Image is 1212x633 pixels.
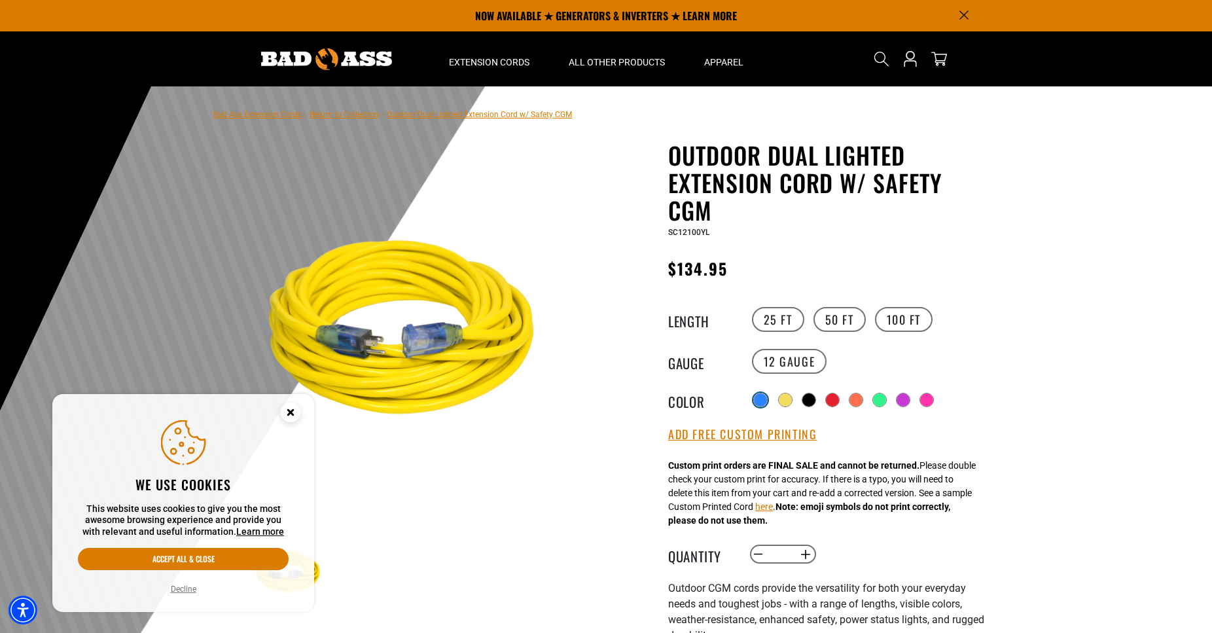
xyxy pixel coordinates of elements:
[668,391,734,408] legend: Color
[387,110,572,119] span: Outdoor Dual Lighted Extension Cord w/ Safety CGM
[668,311,734,328] legend: Length
[310,110,379,119] a: Return to Collection
[752,349,827,374] label: 12 Gauge
[668,460,919,471] strong: Custom print orders are FINAL SALE and cannot be returned.
[704,56,743,68] span: Apparel
[267,394,314,435] button: Close this option
[382,110,384,119] span: ›
[167,583,200,596] button: Decline
[668,501,950,526] strong: Note: emoji symbols do not print correctly, please do not use them.
[449,56,529,68] span: Extension Cords
[668,228,709,237] span: SC12100YL
[929,51,950,67] a: cart
[304,110,307,119] span: ›
[569,56,665,68] span: All Other Products
[213,106,572,122] nav: breadcrumbs
[813,307,866,332] label: 50 FT
[668,353,734,370] legend: Gauge
[261,48,392,70] img: Bad Ass Extension Cords
[549,31,685,86] summary: All Other Products
[900,31,921,86] a: Open this option
[52,394,314,613] aside: Cookie Consent
[668,141,989,224] h1: Outdoor Dual Lighted Extension Cord w/ Safety CGM
[871,48,892,69] summary: Search
[668,546,734,563] label: Quantity
[668,459,976,528] div: Please double check your custom print for accuracy. If there is a typo, you will need to delete t...
[755,500,773,514] button: here
[685,31,763,86] summary: Apparel
[875,307,933,332] label: 100 FT
[213,110,302,119] a: Bad Ass Extension Cords
[236,526,284,537] a: This website uses cookies to give you the most awesome browsing experience and provide you with r...
[252,175,567,490] img: Yellow
[752,307,804,332] label: 25 FT
[429,31,549,86] summary: Extension Cords
[9,596,37,624] div: Accessibility Menu
[78,476,289,493] h2: We use cookies
[668,427,817,442] button: Add Free Custom Printing
[668,257,728,280] span: $134.95
[78,548,289,570] button: Accept all & close
[78,503,289,538] p: This website uses cookies to give you the most awesome browsing experience and provide you with r...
